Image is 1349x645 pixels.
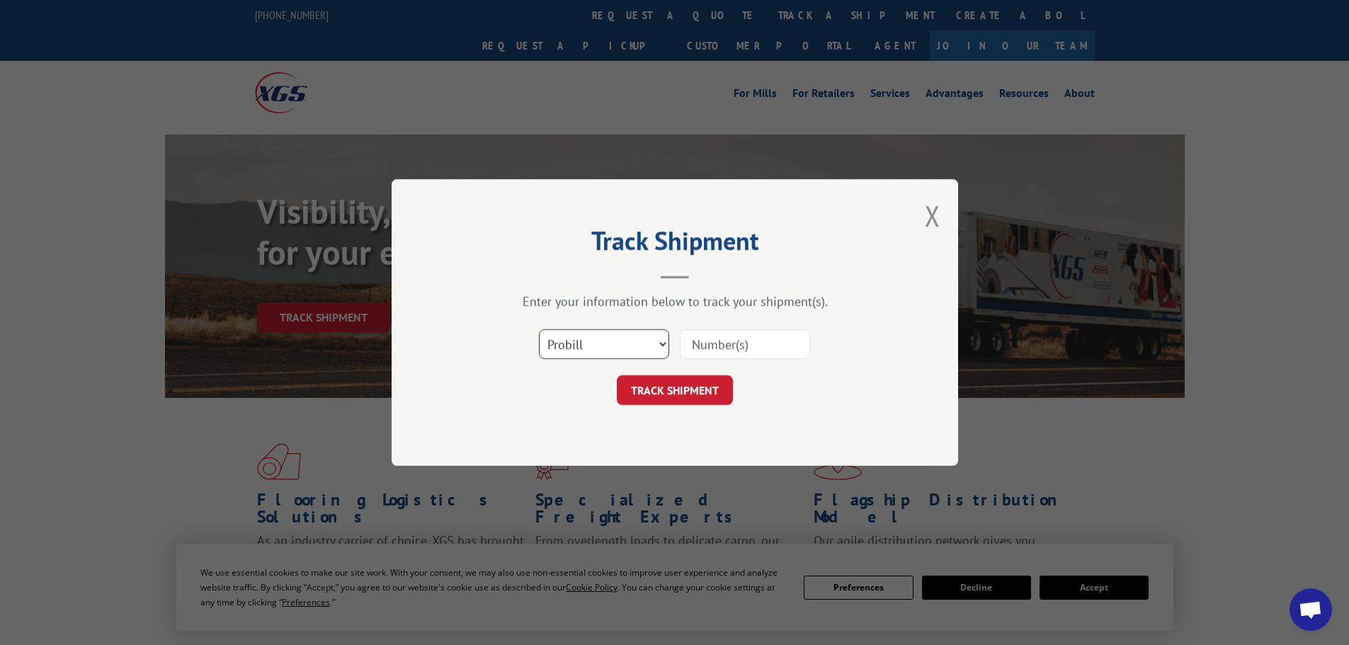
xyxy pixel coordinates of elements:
[462,231,887,258] h2: Track Shipment
[462,293,887,309] div: Enter your information below to track your shipment(s).
[925,197,940,234] button: Close modal
[1290,588,1332,631] div: Open chat
[617,375,733,405] button: TRACK SHIPMENT
[680,329,810,359] input: Number(s)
